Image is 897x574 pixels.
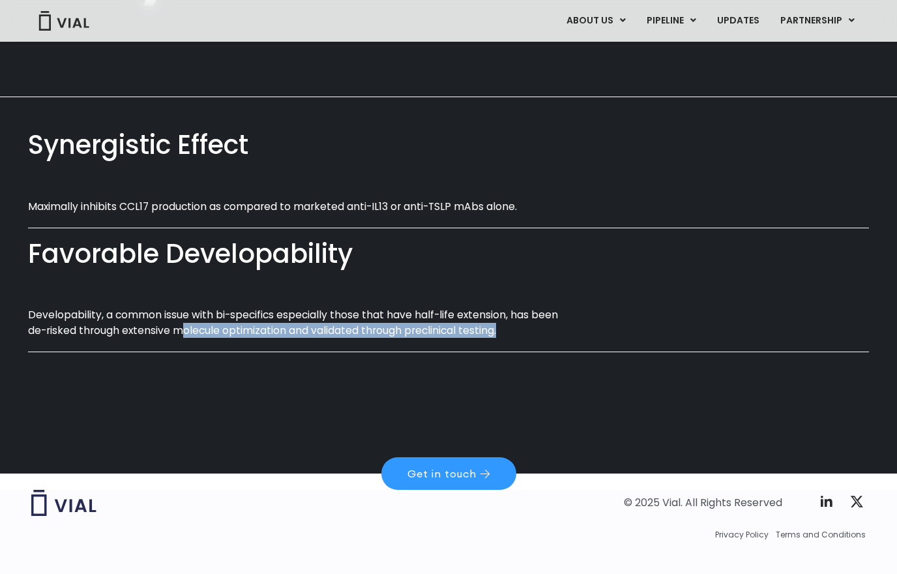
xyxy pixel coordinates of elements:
span: Get in touch [407,468,477,479]
img: Vial logo wih "Vial" spelled out [31,490,96,516]
a: Terms and Conditions [776,529,866,541]
p: Developability, a common issue with bi-specifics especially those that have half-life extension, ... [28,307,574,338]
a: PIPELINEMenu Toggle [636,10,706,32]
img: Vial Logo [38,11,90,31]
div: © 2025 Vial. All Rights Reserved [624,496,782,510]
a: Get in touch [381,457,516,490]
p: Maximally inhibits CCL17 production as compared to marketed anti-IL13 or anti-TSLP mAbs alone. [28,199,574,214]
a: Privacy Policy [715,529,769,541]
a: ABOUT USMenu Toggle [556,10,636,32]
a: PARTNERSHIPMenu Toggle [770,10,865,32]
div: Synergistic Effect [28,127,869,164]
div: Favorable Developability [28,235,869,273]
a: UPDATES [707,10,769,32]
